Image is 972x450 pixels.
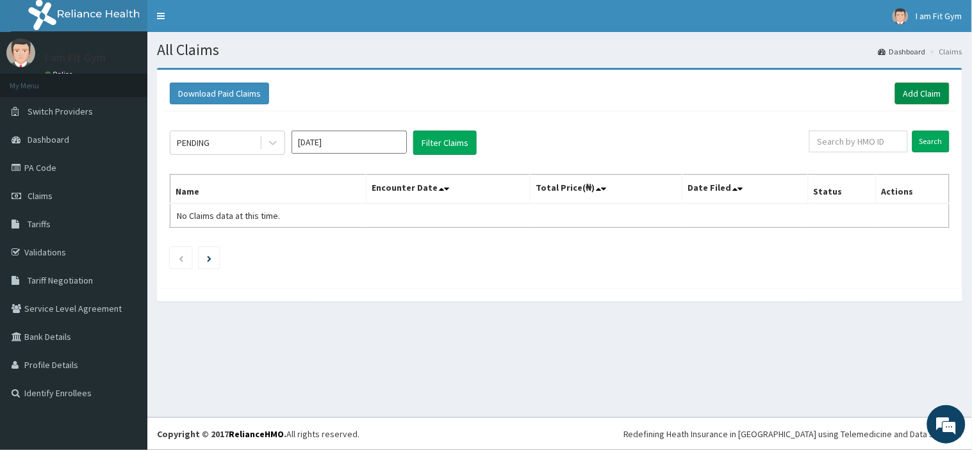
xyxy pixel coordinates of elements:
th: Actions [876,175,949,204]
a: Previous page [178,252,184,264]
span: Dashboard [28,134,69,145]
th: Total Price(₦) [531,175,682,204]
li: Claims [927,46,962,57]
footer: All rights reserved. [147,417,972,450]
input: Select Month and Year [292,131,407,154]
a: RelianceHMO [229,428,284,440]
th: Encounter Date [367,175,531,204]
input: Search [912,131,950,152]
th: Date Filed [682,175,808,204]
button: Filter Claims [413,131,477,155]
h1: All Claims [157,42,962,58]
th: Status [808,175,876,204]
th: Name [170,175,367,204]
img: User Image [893,8,909,24]
strong: Copyright © 2017 . [157,428,286,440]
span: Claims [28,190,53,202]
button: Download Paid Claims [170,83,269,104]
span: Tariff Negotiation [28,275,93,286]
a: Add Claim [895,83,950,104]
img: User Image [6,38,35,67]
span: No Claims data at this time. [177,210,280,221]
a: Dashboard [878,46,926,57]
a: Next page [207,252,211,264]
p: I am Fit Gym [45,52,106,63]
a: Online [45,70,76,79]
span: I am Fit Gym [916,10,962,22]
div: PENDING [177,136,210,149]
span: Switch Providers [28,106,93,117]
span: Tariffs [28,218,51,230]
div: Redefining Heath Insurance in [GEOGRAPHIC_DATA] using Telemedicine and Data Science! [623,428,962,440]
input: Search by HMO ID [809,131,908,152]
